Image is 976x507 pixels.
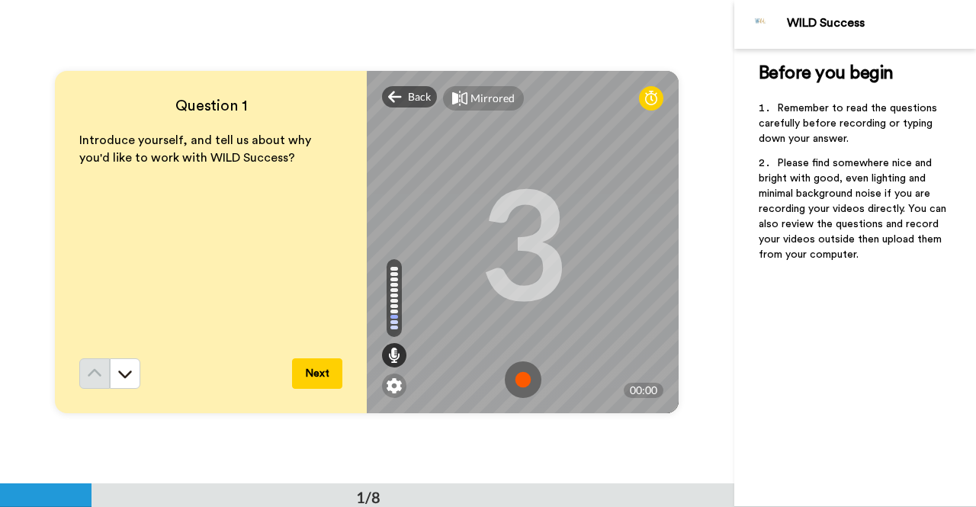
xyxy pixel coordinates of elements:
img: ic_record_start.svg [505,361,541,398]
span: Please find somewhere nice and bright with good, even lighting and minimal background noise if yo... [759,158,949,260]
div: 3 [479,185,567,299]
img: Profile Image [743,6,779,43]
div: Back [382,86,437,107]
div: 00:00 [624,383,663,398]
span: Remember to read the questions carefully before recording or typing down your answer. [759,103,940,144]
button: Next [292,358,342,389]
div: Mirrored [470,91,515,106]
img: ic_gear.svg [387,378,402,393]
div: WILD Success [787,16,975,30]
span: Back [408,89,431,104]
span: Before you begin [759,64,894,82]
span: Introduce yourself, and tell us about why you'd like to work with WILD Success? [79,134,314,164]
h4: Question 1 [79,95,342,117]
